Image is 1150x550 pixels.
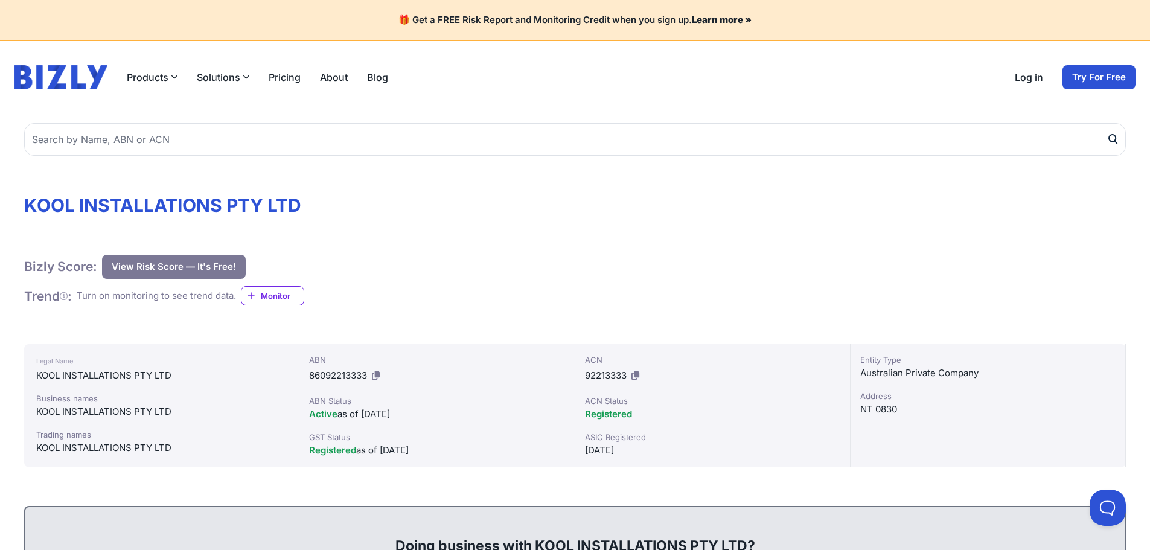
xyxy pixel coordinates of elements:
[36,405,287,419] div: KOOL INSTALLATIONS PTY LTD
[585,395,840,407] div: ACN Status
[309,431,564,443] div: GST Status
[24,288,72,304] h1: Trend :
[14,14,1136,26] h4: 🎁 Get a FREE Risk Report and Monitoring Credit when you sign up.
[24,194,1126,216] h1: KOOL INSTALLATIONS PTY LTD
[585,443,840,458] div: [DATE]
[102,255,246,279] button: View Risk Score — It's Free!
[585,431,840,443] div: ASIC Registered
[36,441,287,455] div: KOOL INSTALLATIONS PTY LTD
[36,368,287,383] div: KOOL INSTALLATIONS PTY LTD
[127,70,177,85] button: Products
[309,444,356,456] span: Registered
[860,390,1116,402] div: Address
[585,354,840,366] div: ACN
[261,290,304,302] span: Monitor
[692,14,752,25] a: Learn more »
[309,407,564,421] div: as of [DATE]
[197,70,249,85] button: Solutions
[860,354,1116,366] div: Entity Type
[241,286,304,305] a: Monitor
[309,443,564,458] div: as of [DATE]
[1015,70,1043,85] a: Log in
[309,369,367,381] span: 86092213333
[24,258,97,275] h1: Bizly Score:
[309,395,564,407] div: ABN Status
[309,354,564,366] div: ABN
[36,429,287,441] div: Trading names
[585,369,627,381] span: 92213333
[585,408,632,420] span: Registered
[320,70,348,85] a: About
[269,70,301,85] a: Pricing
[36,354,287,368] div: Legal Name
[860,366,1116,380] div: Australian Private Company
[36,392,287,405] div: Business names
[24,123,1126,156] input: Search by Name, ABN or ACN
[309,408,337,420] span: Active
[77,289,236,303] div: Turn on monitoring to see trend data.
[1062,65,1136,89] a: Try For Free
[1090,490,1126,526] iframe: Toggle Customer Support
[367,70,388,85] a: Blog
[860,402,1116,417] div: NT 0830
